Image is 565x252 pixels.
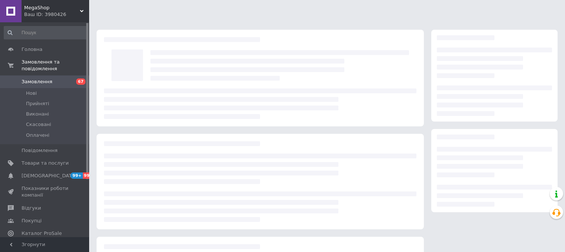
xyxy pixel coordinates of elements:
[71,172,83,179] span: 99+
[76,78,85,85] span: 67
[26,111,49,117] span: Виконані
[22,147,58,154] span: Повідомлення
[26,90,37,97] span: Нові
[24,4,80,11] span: MegaShop
[26,132,49,139] span: Оплачені
[4,26,88,39] input: Пошук
[22,185,69,198] span: Показники роботи компанії
[26,100,49,107] span: Прийняті
[83,172,95,179] span: 99+
[22,217,42,224] span: Покупці
[22,59,89,72] span: Замовлення та повідомлення
[22,230,62,237] span: Каталог ProSale
[26,121,51,128] span: Скасовані
[22,46,42,53] span: Головна
[22,160,69,167] span: Товари та послуги
[22,205,41,211] span: Відгуки
[22,172,77,179] span: [DEMOGRAPHIC_DATA]
[24,11,89,18] div: Ваш ID: 3980426
[22,78,52,85] span: Замовлення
